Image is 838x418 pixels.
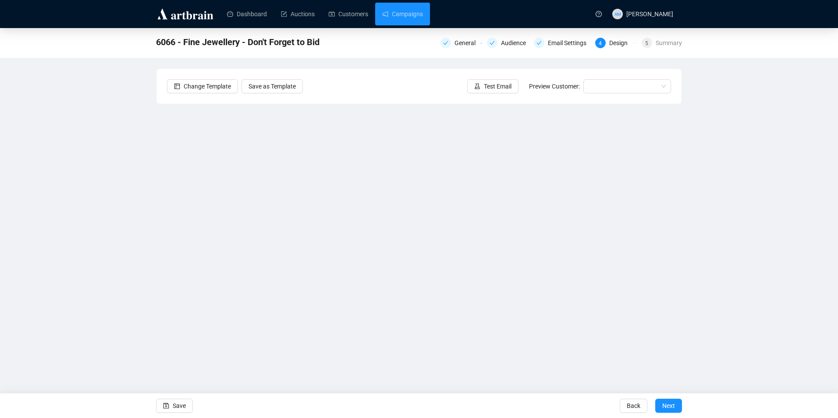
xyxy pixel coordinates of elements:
img: logo [156,7,215,21]
span: check [536,40,542,46]
span: question-circle [596,11,602,17]
button: Test Email [467,79,518,93]
span: Next [662,393,675,418]
span: Preview Customer: [529,83,580,90]
a: Customers [329,3,368,25]
div: Summary [656,38,682,48]
div: 5Summary [642,38,682,48]
span: save [163,403,169,409]
a: Auctions [281,3,315,25]
span: check [490,40,495,46]
span: Save as Template [249,81,296,91]
span: layout [174,83,180,89]
div: Email Settings [548,38,592,48]
div: Audience [487,38,528,48]
div: General [440,38,482,48]
a: Dashboard [227,3,267,25]
span: Change Template [184,81,231,91]
span: Save [173,393,186,418]
span: 4 [599,40,602,46]
div: Email Settings [534,38,590,48]
span: 6066 - Fine Jewellery - Don't Forget to Bid [156,35,320,49]
button: Change Template [167,79,238,93]
div: 4Design [595,38,636,48]
span: check [443,40,448,46]
iframe: Intercom live chat [808,388,829,409]
button: Save as Template [241,79,303,93]
span: experiment [474,83,480,89]
div: Audience [501,38,531,48]
div: General [455,38,481,48]
span: Back [627,393,640,418]
span: 5 [645,40,648,46]
a: Campaigns [382,3,423,25]
button: Back [620,399,647,413]
button: Save [156,399,193,413]
span: Test Email [484,81,511,91]
span: [PERSON_NAME] [626,11,673,18]
span: AM [614,10,621,17]
div: Design [609,38,633,48]
button: Next [655,399,682,413]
